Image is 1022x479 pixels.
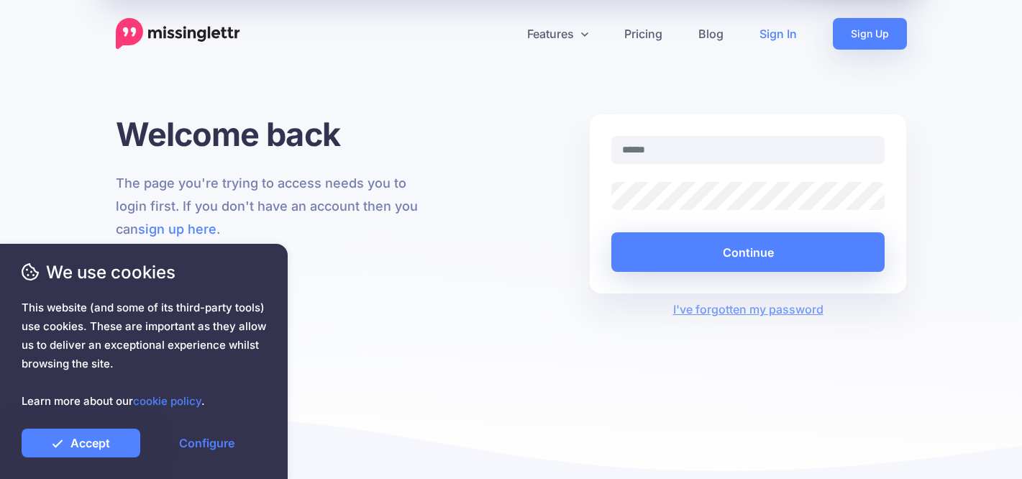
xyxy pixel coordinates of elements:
[133,394,201,408] a: cookie policy
[116,172,433,241] p: The page you're trying to access needs you to login first. If you don't have an account then you ...
[606,18,680,50] a: Pricing
[116,114,433,154] h1: Welcome back
[22,260,266,285] span: We use cookies
[138,222,216,237] a: sign up here
[509,18,606,50] a: Features
[611,232,885,272] button: Continue
[22,298,266,411] span: This website (and some of its third-party tools) use cookies. These are important as they allow u...
[22,429,140,457] a: Accept
[147,429,266,457] a: Configure
[673,302,823,316] a: I've forgotten my password
[742,18,815,50] a: Sign In
[680,18,742,50] a: Blog
[833,18,907,50] a: Sign Up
